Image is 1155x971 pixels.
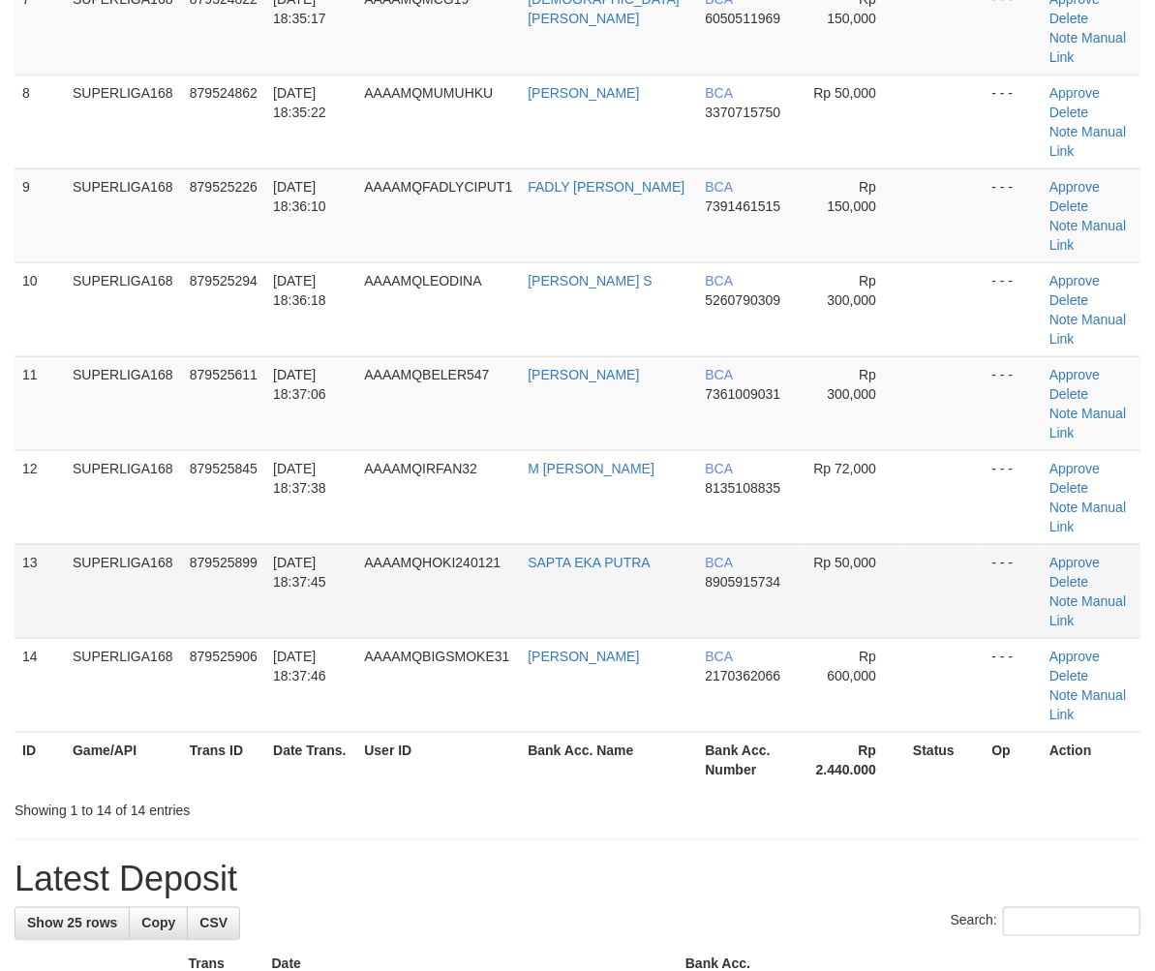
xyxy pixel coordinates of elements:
[129,907,188,940] a: Copy
[1049,11,1088,26] a: Delete
[828,273,877,308] span: Rp 300,000
[364,461,477,476] span: AAAAMQIRFAN32
[705,574,780,590] span: Copy 8905915734 to clipboard
[828,367,877,402] span: Rp 300,000
[984,356,1042,450] td: - - -
[1049,555,1100,570] a: Approve
[528,649,639,664] a: [PERSON_NAME]
[190,179,258,195] span: 879525226
[15,356,65,450] td: 11
[814,555,877,570] span: Rp 50,000
[273,367,326,402] span: [DATE] 18:37:06
[1049,105,1088,120] a: Delete
[705,480,780,496] span: Copy 8135108835 to clipboard
[65,356,182,450] td: SUPERLIGA168
[528,461,654,476] a: M [PERSON_NAME]
[15,544,65,638] td: 13
[705,555,732,570] span: BCA
[65,544,182,638] td: SUPERLIGA168
[1049,574,1088,590] a: Delete
[828,649,877,683] span: Rp 600,000
[1042,732,1140,787] th: Action
[705,649,732,664] span: BCA
[199,916,228,931] span: CSV
[27,916,117,931] span: Show 25 rows
[1049,30,1079,46] a: Note
[1049,649,1100,664] a: Approve
[705,179,732,195] span: BCA
[65,262,182,356] td: SUPERLIGA168
[905,732,984,787] th: Status
[528,85,639,101] a: [PERSON_NAME]
[814,85,877,101] span: Rp 50,000
[800,732,905,787] th: Rp 2.440.000
[273,461,326,496] span: [DATE] 18:37:38
[364,85,493,101] span: AAAAMQMUMUHKU
[182,732,265,787] th: Trans ID
[1049,312,1079,327] a: Note
[15,75,65,168] td: 8
[1003,907,1140,936] input: Search:
[273,649,326,683] span: [DATE] 18:37:46
[705,461,732,476] span: BCA
[364,273,481,288] span: AAAAMQLEODINA
[15,793,467,820] div: Showing 1 to 14 of 14 entries
[1049,124,1126,159] a: Manual Link
[141,916,175,931] span: Copy
[65,638,182,732] td: SUPERLIGA168
[15,450,65,544] td: 12
[528,555,651,570] a: SAPTA EKA PUTRA
[705,367,732,382] span: BCA
[1049,687,1126,722] a: Manual Link
[1049,179,1100,195] a: Approve
[1049,386,1088,402] a: Delete
[984,450,1042,544] td: - - -
[1049,500,1079,515] a: Note
[705,386,780,402] span: Copy 7361009031 to clipboard
[1049,85,1100,101] a: Approve
[1049,292,1088,308] a: Delete
[15,860,1140,898] h1: Latest Deposit
[1049,198,1088,214] a: Delete
[984,638,1042,732] td: - - -
[705,85,732,101] span: BCA
[65,732,182,787] th: Game/API
[984,262,1042,356] td: - - -
[1049,218,1079,233] a: Note
[528,367,639,382] a: [PERSON_NAME]
[697,732,799,787] th: Bank Acc. Number
[1049,124,1079,139] a: Note
[705,273,732,288] span: BCA
[364,179,512,195] span: AAAAMQFADLYCIPUT1
[15,168,65,262] td: 9
[705,198,780,214] span: Copy 7391461515 to clipboard
[951,907,1140,936] label: Search:
[984,75,1042,168] td: - - -
[15,262,65,356] td: 10
[190,555,258,570] span: 879525899
[814,461,877,476] span: Rp 72,000
[273,179,326,214] span: [DATE] 18:36:10
[15,638,65,732] td: 14
[1049,406,1126,440] a: Manual Link
[984,732,1042,787] th: Op
[273,273,326,308] span: [DATE] 18:36:18
[15,907,130,940] a: Show 25 rows
[528,179,684,195] a: FADLY [PERSON_NAME]
[190,273,258,288] span: 879525294
[1049,461,1100,476] a: Approve
[65,75,182,168] td: SUPERLIGA168
[1049,593,1079,609] a: Note
[705,668,780,683] span: Copy 2170362066 to clipboard
[705,105,780,120] span: Copy 3370715750 to clipboard
[364,649,509,664] span: AAAAMQBIGSMOKE31
[364,555,501,570] span: AAAAMQHOKI240121
[65,450,182,544] td: SUPERLIGA168
[1049,480,1088,496] a: Delete
[273,85,326,120] span: [DATE] 18:35:22
[705,11,780,26] span: Copy 6050511969 to clipboard
[273,555,326,590] span: [DATE] 18:37:45
[1049,500,1126,534] a: Manual Link
[828,179,877,214] span: Rp 150,000
[1049,687,1079,703] a: Note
